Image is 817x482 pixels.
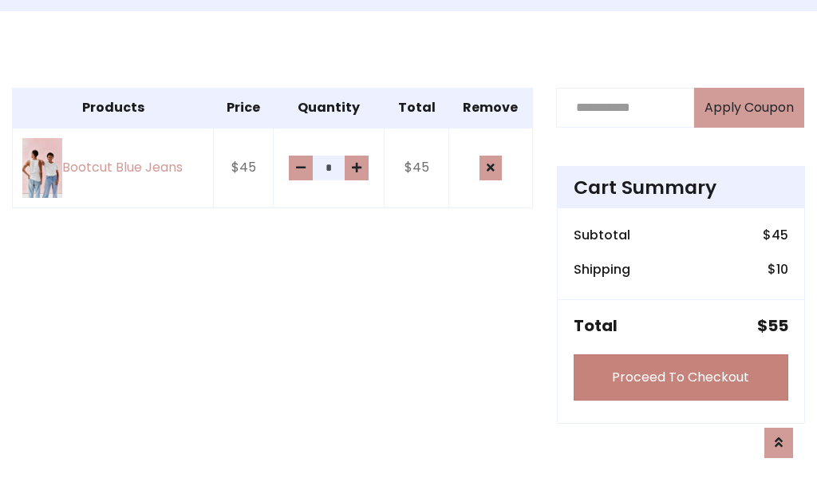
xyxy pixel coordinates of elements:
[385,128,448,207] td: $45
[763,227,788,243] h6: $
[214,128,274,207] td: $45
[768,314,788,337] span: 55
[13,88,214,128] th: Products
[768,262,788,277] h6: $
[22,138,203,198] a: Bootcut Blue Jeans
[385,88,448,128] th: Total
[574,262,630,277] h6: Shipping
[574,354,788,401] a: Proceed To Checkout
[273,88,384,128] th: Quantity
[574,176,788,199] h4: Cart Summary
[772,226,788,244] span: 45
[448,88,532,128] th: Remove
[776,260,788,279] span: 10
[574,227,630,243] h6: Subtotal
[214,88,274,128] th: Price
[574,316,618,335] h5: Total
[757,316,788,335] h5: $
[694,88,804,128] button: Apply Coupon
